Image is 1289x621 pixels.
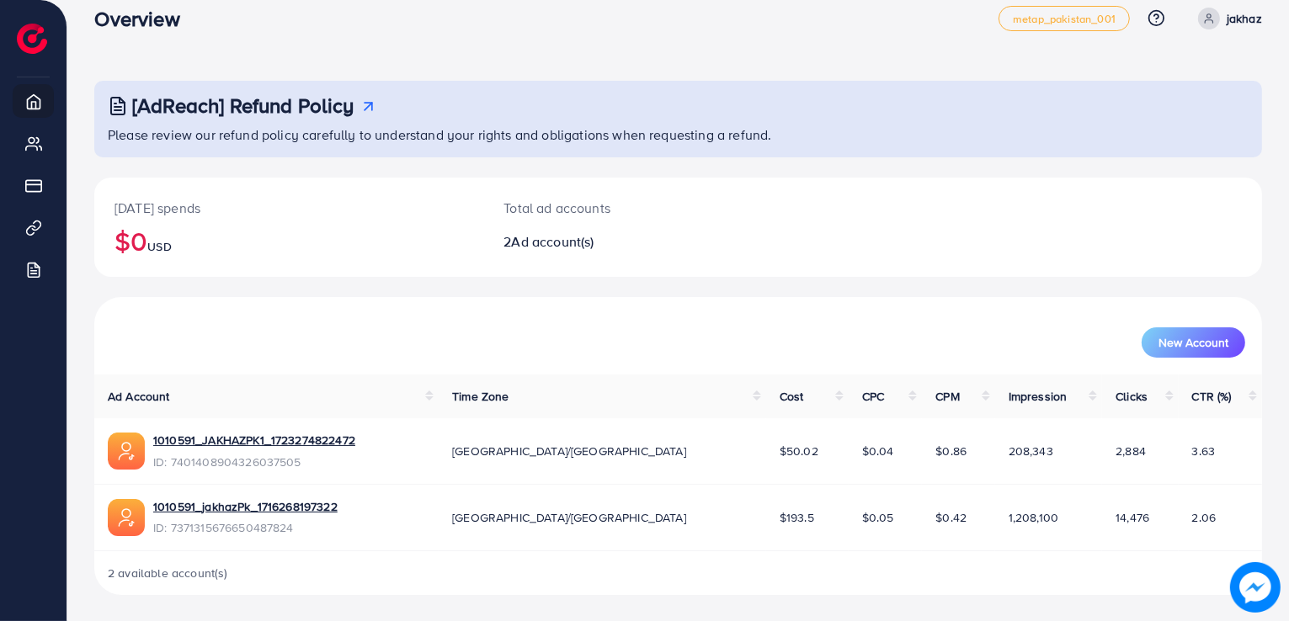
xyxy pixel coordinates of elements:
span: ID: 7401408904326037505 [153,454,355,470]
span: Cost [780,388,804,405]
span: metap_pakistan_001 [1013,13,1116,24]
span: 2 available account(s) [108,565,228,581]
span: Ad Account [108,388,170,405]
span: $50.02 [780,443,818,459]
a: 1010591_JAKHAZPK1_1723274822472 [153,432,355,448]
span: [GEOGRAPHIC_DATA]/[GEOGRAPHIC_DATA] [452,443,686,459]
button: New Account [1142,327,1245,358]
img: ic-ads-acc.e4c84228.svg [108,499,145,536]
a: jakhaz [1191,8,1262,29]
span: Clicks [1116,388,1148,405]
span: 1,208,100 [1009,509,1058,526]
span: 2,884 [1116,443,1146,459]
img: ic-ads-acc.e4c84228.svg [108,433,145,470]
span: 2.06 [1192,509,1217,526]
span: ID: 7371315676650487824 [153,519,338,536]
span: $0.42 [935,509,967,526]
span: $193.5 [780,509,814,526]
p: [DATE] spends [115,198,463,218]
p: Please review our refund policy carefully to understand your rights and obligations when requesti... [108,125,1252,145]
span: Ad account(s) [512,232,594,251]
p: jakhaz [1227,8,1262,29]
span: Impression [1009,388,1068,405]
h2: 2 [503,234,755,250]
img: logo [17,24,47,54]
a: metap_pakistan_001 [999,6,1130,31]
span: 208,343 [1009,443,1053,459]
span: [GEOGRAPHIC_DATA]/[GEOGRAPHIC_DATA] [452,509,686,526]
span: 14,476 [1116,509,1149,526]
span: 3.63 [1192,443,1216,459]
img: image [1230,562,1281,613]
span: USD [147,238,171,255]
h2: $0 [115,225,463,257]
span: CTR (%) [1192,388,1232,405]
p: Total ad accounts [503,198,755,218]
span: Time Zone [452,388,509,405]
span: CPM [935,388,959,405]
span: $0.86 [935,443,967,459]
a: 1010591_jakhazPk_1716268197322 [153,498,338,515]
span: CPC [862,388,884,405]
span: $0.04 [862,443,894,459]
h3: Overview [94,7,193,31]
h3: [AdReach] Refund Policy [132,93,354,118]
span: $0.05 [862,509,894,526]
span: New Account [1159,337,1228,348]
